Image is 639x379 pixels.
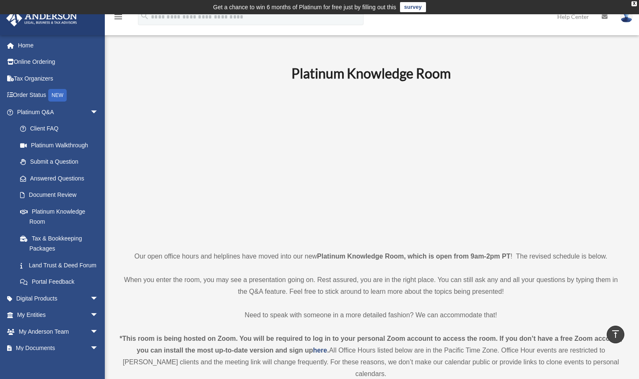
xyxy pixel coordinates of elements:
a: Land Trust & Deed Forum [12,257,111,274]
strong: . [327,347,329,354]
i: vertical_align_top [610,329,621,339]
a: Tax Organizers [6,70,111,87]
a: Platinum Walkthrough [12,137,111,154]
p: When you enter the room, you may see a presentation going on. Rest assured, you are in the right ... [119,274,622,298]
div: NEW [48,89,67,102]
span: arrow_drop_down [90,340,107,357]
a: survey [400,2,426,12]
a: Home [6,37,111,54]
a: Online Ordering [6,54,111,71]
a: vertical_align_top [607,326,624,343]
a: Order StatusNEW [6,87,111,104]
a: My Entitiesarrow_drop_down [6,307,111,324]
strong: Platinum Knowledge Room, which is open from 9am-2pm PT [317,253,510,260]
a: Answered Questions [12,170,111,187]
a: My Documentsarrow_drop_down [6,340,111,357]
span: arrow_drop_down [90,104,107,121]
a: Document Review [12,187,111,204]
div: close [631,1,637,6]
img: Anderson Advisors Platinum Portal [4,10,80,26]
span: arrow_drop_down [90,290,107,307]
img: User Pic [620,10,633,23]
b: Platinum Knowledge Room [291,65,451,81]
a: Digital Productsarrow_drop_down [6,290,111,307]
a: Portal Feedback [12,274,111,290]
span: arrow_drop_down [90,323,107,340]
a: here [313,347,327,354]
a: My Anderson Teamarrow_drop_down [6,323,111,340]
i: menu [113,12,123,22]
span: arrow_drop_down [90,307,107,324]
p: Our open office hours and helplines have moved into our new ! The revised schedule is below. [119,251,622,262]
a: Platinum Q&Aarrow_drop_down [6,104,111,120]
div: Get a chance to win 6 months of Platinum for free just by filling out this [213,2,396,12]
a: menu [113,15,123,22]
a: Platinum Knowledge Room [12,203,107,230]
iframe: 231110_Toby_KnowledgeRoom [245,93,497,235]
i: search [140,11,149,21]
a: Client FAQ [12,120,111,137]
p: Need to speak with someone in a more detailed fashion? We can accommodate that! [119,309,622,321]
a: Tax & Bookkeeping Packages [12,230,111,257]
a: Submit a Question [12,154,111,170]
strong: *This room is being hosted on Zoom. You will be required to log in to your personal Zoom account ... [119,335,622,354]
